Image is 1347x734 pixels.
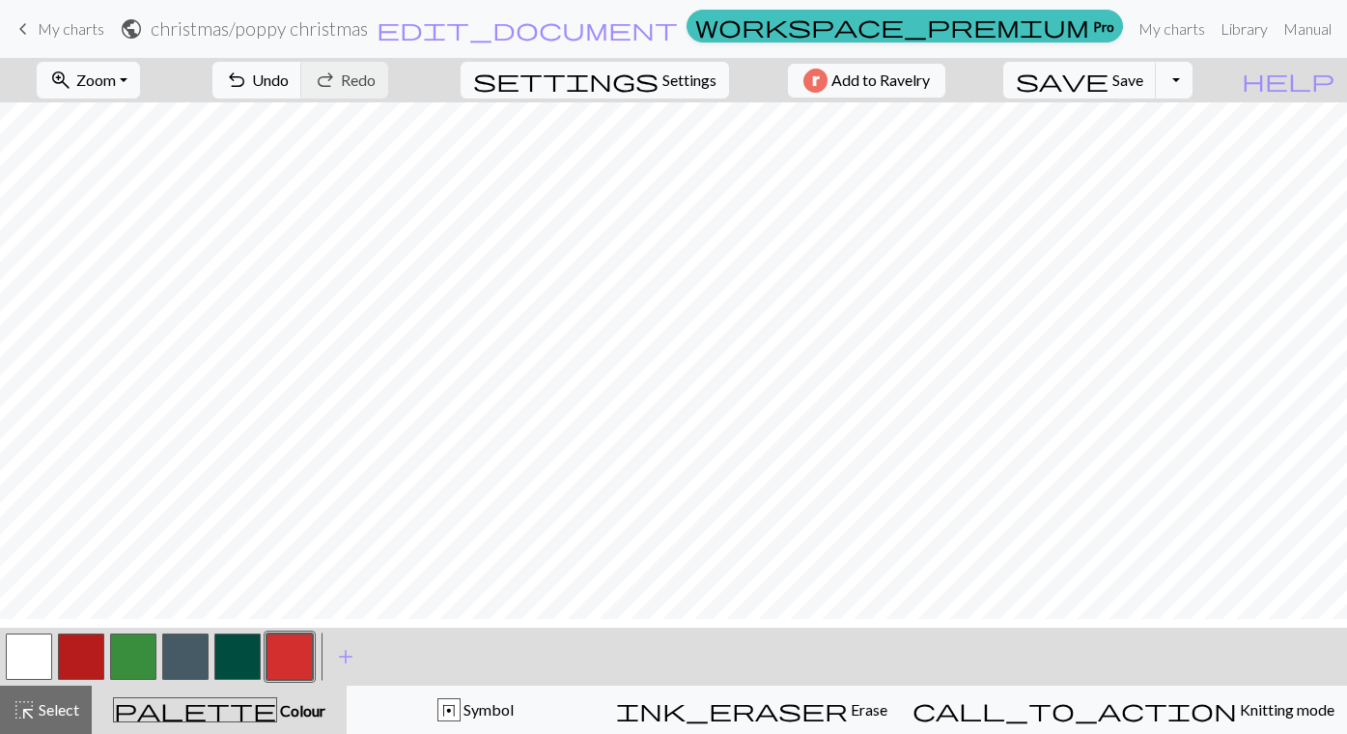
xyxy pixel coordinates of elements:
span: highlight_alt [13,696,36,723]
a: My charts [12,13,104,45]
span: edit_document [377,15,678,42]
button: Undo [212,62,302,99]
a: Pro [687,10,1123,42]
span: Add to Ravelry [831,69,930,93]
button: Zoom [37,62,140,99]
span: ink_eraser [616,696,848,723]
button: Save [1003,62,1157,99]
span: public [120,15,143,42]
div: y [438,699,460,722]
span: Undo [252,71,289,89]
a: Library [1213,10,1276,48]
span: workspace_premium [695,13,1089,40]
span: Settings [662,69,716,92]
span: Colour [277,701,325,720]
a: Manual [1276,10,1339,48]
button: Knitting mode [900,686,1347,734]
span: zoom_in [49,67,72,94]
span: help [1242,67,1334,94]
span: add [334,643,357,670]
span: Select [36,700,79,719]
span: Symbol [461,700,514,719]
img: Ravelry [803,69,828,93]
span: call_to_action [912,696,1237,723]
span: keyboard_arrow_left [12,15,35,42]
button: y Symbol [347,686,603,734]
button: Erase [603,686,900,734]
button: Add to Ravelry [788,64,945,98]
span: palette [114,696,276,723]
i: Settings [473,69,659,92]
a: My charts [1131,10,1213,48]
span: settings [473,67,659,94]
span: save [1016,67,1108,94]
button: Colour [92,686,347,734]
span: My charts [38,19,104,38]
button: SettingsSettings [461,62,729,99]
span: Zoom [76,71,116,89]
span: Erase [848,700,887,719]
span: Knitting mode [1237,700,1334,719]
h2: christmas / poppy christmas [151,17,368,40]
span: Save [1112,71,1143,89]
span: undo [225,67,248,94]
